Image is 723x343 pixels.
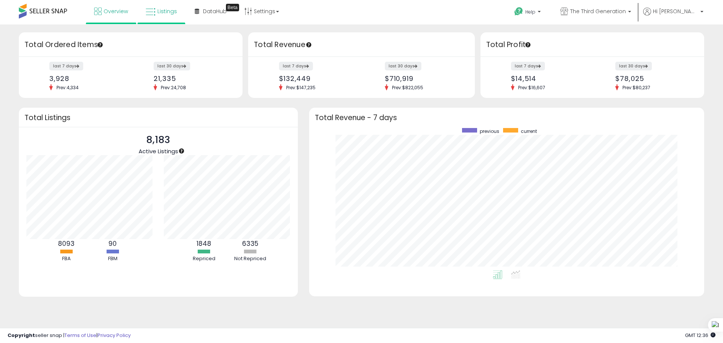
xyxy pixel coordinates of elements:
[525,9,535,15] span: Help
[49,62,83,70] label: last 7 days
[525,41,531,48] div: Tooltip anchor
[480,128,499,134] span: previous
[615,62,652,70] label: last 30 days
[508,1,548,24] a: Help
[653,8,698,15] span: Hi [PERSON_NAME]
[254,40,469,50] h3: Total Revenue
[385,75,462,82] div: $710,919
[388,84,427,91] span: Prev: $822,055
[197,239,211,248] b: 1848
[685,332,715,339] span: 2025-09-10 12:36 GMT
[514,84,549,91] span: Prev: $16,607
[511,75,587,82] div: $14,514
[157,8,177,15] span: Listings
[514,7,523,16] i: Get Help
[24,115,292,120] h3: Total Listings
[242,239,258,248] b: 6335
[108,239,117,248] b: 90
[643,8,703,24] a: Hi [PERSON_NAME]
[104,8,128,15] span: Overview
[279,75,356,82] div: $132,449
[8,332,131,339] div: seller snap | |
[511,62,545,70] label: last 7 days
[49,75,125,82] div: 3,928
[154,62,190,70] label: last 30 days
[97,41,104,48] div: Tooltip anchor
[64,332,96,339] a: Terms of Use
[157,84,190,91] span: Prev: 24,708
[154,75,229,82] div: 21,335
[24,40,237,50] h3: Total Ordered Items
[53,84,82,91] span: Prev: 4,334
[178,148,185,154] div: Tooltip anchor
[279,62,313,70] label: last 7 days
[315,115,699,120] h3: Total Revenue - 7 days
[228,255,273,262] div: Not Repriced
[44,255,89,262] div: FBA
[385,62,421,70] label: last 30 days
[226,4,239,11] div: Tooltip anchor
[203,8,227,15] span: DataHub
[139,133,178,147] p: 8,183
[282,84,319,91] span: Prev: $147,235
[182,255,227,262] div: Repriced
[58,239,75,248] b: 8093
[570,8,626,15] span: The Third Generation
[8,332,35,339] strong: Copyright
[619,84,654,91] span: Prev: $80,237
[521,128,537,134] span: current
[305,41,312,48] div: Tooltip anchor
[90,255,135,262] div: FBM
[615,75,691,82] div: $78,025
[486,40,699,50] h3: Total Profit
[139,147,178,155] span: Active Listings
[98,332,131,339] a: Privacy Policy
